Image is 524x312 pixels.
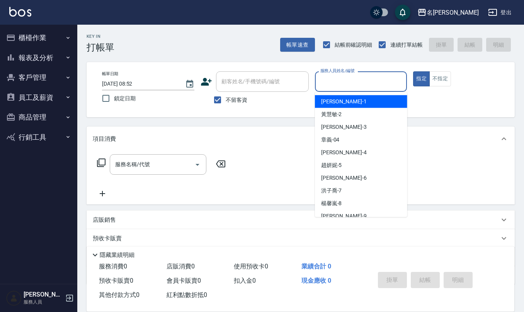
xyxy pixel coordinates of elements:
[413,71,430,86] button: 指定
[3,107,74,127] button: 商品管理
[87,229,515,248] div: 預收卡販賣
[3,48,74,68] button: 報表及分析
[414,5,482,20] button: 名[PERSON_NAME]
[167,277,201,284] span: 會員卡販賣 0
[167,263,195,270] span: 店販消費 0
[191,159,204,171] button: Open
[3,88,74,108] button: 員工及薪資
[321,123,367,131] span: [PERSON_NAME] -3
[301,277,331,284] span: 現金應收 0
[234,263,268,270] span: 使用預收卡 0
[320,68,354,74] label: 服務人員姓名/編號
[114,94,136,103] span: 鎖定日期
[93,216,116,224] p: 店販銷售
[87,126,515,151] div: 項目消費
[167,291,207,299] span: 紅利點數折抵 0
[321,136,340,144] span: 章義 -04
[102,78,177,90] input: YYYY/MM/DD hh:mm
[321,212,367,220] span: [PERSON_NAME] -9
[321,187,342,195] span: 洪子喬 -7
[301,263,331,270] span: 業績合計 0
[335,41,373,49] span: 結帳前確認明細
[93,234,122,243] p: 預收卡販賣
[9,7,31,17] img: Logo
[87,42,114,53] h3: 打帳單
[226,96,247,104] span: 不留客資
[87,211,515,229] div: 店販銷售
[429,71,451,86] button: 不指定
[24,291,63,299] h5: [PERSON_NAME]
[99,291,140,299] span: 其他付款方式 0
[234,277,256,284] span: 扣入金 0
[93,135,116,143] p: 項目消費
[321,161,342,169] span: 趙妍妮 -5
[100,251,134,259] p: 隱藏業績明細
[3,127,74,147] button: 行銷工具
[180,75,199,93] button: Choose date, selected date is 2025-09-26
[3,28,74,48] button: 櫃檯作業
[321,199,342,207] span: 楊馨嵐 -8
[390,41,423,49] span: 連續打單結帳
[99,263,127,270] span: 服務消費 0
[99,277,133,284] span: 預收卡販賣 0
[321,98,367,106] span: [PERSON_NAME] -1
[24,299,63,305] p: 服務人員
[485,5,515,20] button: 登出
[395,5,410,20] button: save
[87,34,114,39] h2: Key In
[102,71,118,77] label: 帳單日期
[3,67,74,88] button: 客戶管理
[427,8,479,17] div: 名[PERSON_NAME]
[321,110,342,118] span: 黃慧敏 -2
[321,148,367,157] span: [PERSON_NAME] -4
[6,290,22,306] img: Person
[280,38,315,52] button: 帳單速查
[321,174,367,182] span: [PERSON_NAME] -6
